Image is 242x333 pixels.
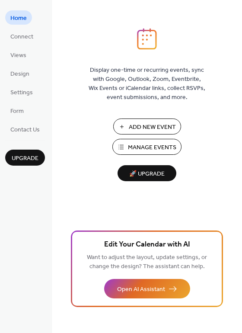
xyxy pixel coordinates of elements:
[137,28,157,50] img: logo_icon.svg
[112,139,181,155] button: Manage Events
[10,107,24,116] span: Form
[128,143,176,152] span: Manage Events
[104,239,190,251] span: Edit Your Calendar with AI
[10,70,29,79] span: Design
[5,66,35,80] a: Design
[118,165,176,181] button: 🚀 Upgrade
[117,285,165,294] span: Open AI Assistant
[5,48,32,62] a: Views
[5,10,32,25] a: Home
[104,279,190,298] button: Open AI Assistant
[10,51,26,60] span: Views
[12,154,38,163] span: Upgrade
[5,150,45,166] button: Upgrade
[5,122,45,136] a: Contact Us
[123,168,171,180] span: 🚀 Upgrade
[129,123,176,132] span: Add New Event
[113,118,181,134] button: Add New Event
[10,125,40,134] span: Contact Us
[10,32,33,42] span: Connect
[89,66,205,102] span: Display one-time or recurring events, sync with Google, Outlook, Zoom, Eventbrite, Wix Events or ...
[5,29,38,43] a: Connect
[5,85,38,99] a: Settings
[87,252,207,272] span: Want to adjust the layout, update settings, or change the design? The assistant can help.
[10,14,27,23] span: Home
[10,88,33,97] span: Settings
[5,103,29,118] a: Form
